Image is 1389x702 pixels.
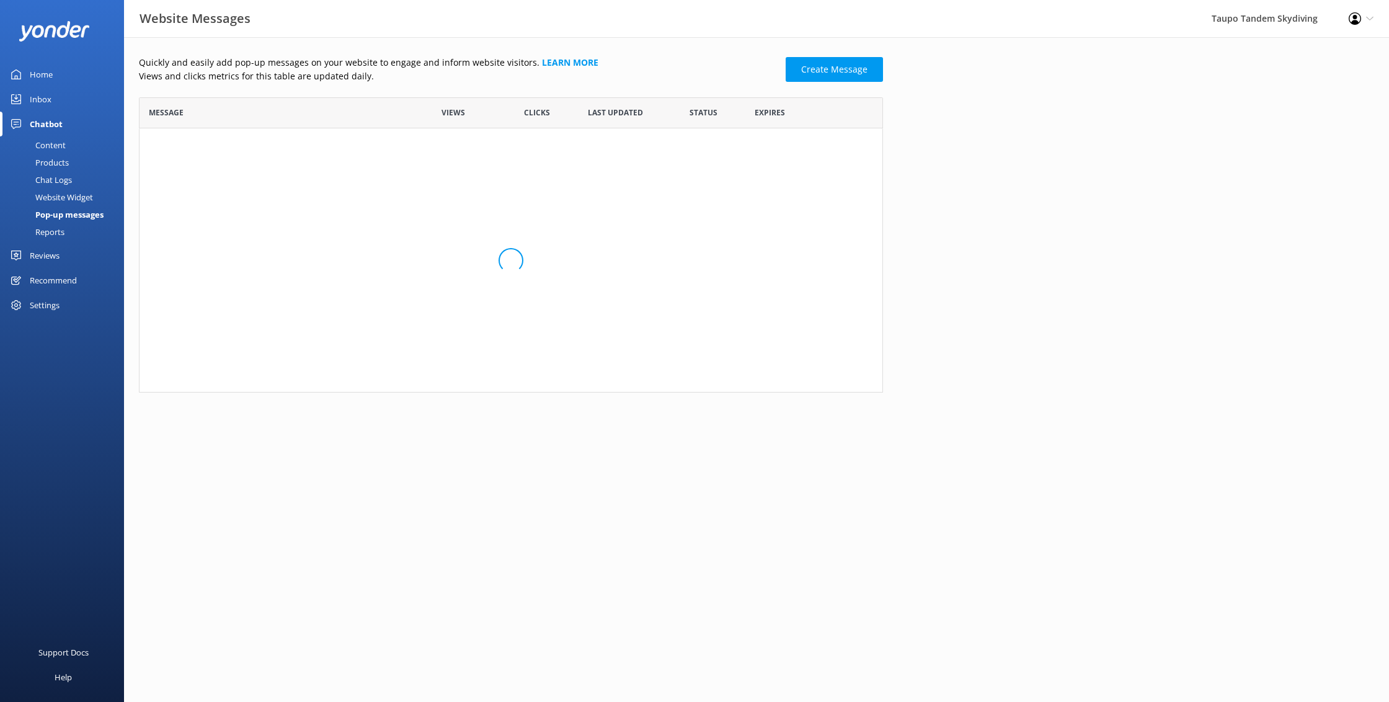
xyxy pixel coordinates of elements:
[7,171,72,189] div: Chat Logs
[140,9,251,29] h3: Website Messages
[30,268,77,293] div: Recommend
[7,189,93,206] div: Website Widget
[30,112,63,136] div: Chatbot
[7,136,66,154] div: Content
[55,665,72,690] div: Help
[30,62,53,87] div: Home
[30,87,51,112] div: Inbox
[30,243,60,268] div: Reviews
[588,107,643,118] span: Last updated
[7,223,124,241] a: Reports
[524,107,550,118] span: Clicks
[7,206,124,223] a: Pop-up messages
[442,107,465,118] span: Views
[30,293,60,318] div: Settings
[7,154,124,171] a: Products
[38,640,89,665] div: Support Docs
[786,57,883,82] a: Create Message
[139,69,778,83] p: Views and clicks metrics for this table are updated daily.
[7,136,124,154] a: Content
[7,189,124,206] a: Website Widget
[149,107,184,118] span: Message
[139,128,883,392] div: grid
[19,21,90,42] img: yonder-white-logo.png
[690,107,717,118] span: Status
[7,223,64,241] div: Reports
[7,171,124,189] a: Chat Logs
[755,107,785,118] span: Expires
[7,206,104,223] div: Pop-up messages
[139,56,778,69] p: Quickly and easily add pop-up messages on your website to engage and inform website visitors.
[7,154,69,171] div: Products
[542,56,598,68] a: Learn more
